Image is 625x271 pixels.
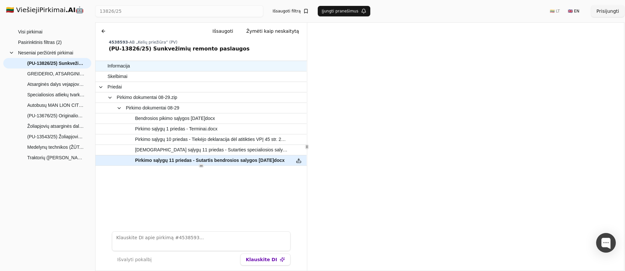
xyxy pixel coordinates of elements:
span: (PU-13826/25) Sunkvežimių remonto paslaugos [27,58,85,68]
span: Traktorių ([PERSON_NAME]) atsarginių dalių, remonto paslaugų, kitų ŽŪT dalių pirkimas (skelbiama ... [27,153,85,163]
span: Specialiosios atliekų tvarkymo technikos techninio aptarnavimo, gedimų diagnostikos, remonto ir r... [27,90,85,100]
span: Visi pirkimai [18,27,42,37]
span: Pirkimo sąlygų 10 priedas - Tiekėjo deklaracija dėl atitikties VPĮ 45 str. 21 d.docx [135,135,287,144]
button: Prisijungti [591,5,624,17]
button: Išsaugoti filtrą [269,6,312,16]
span: Pirkimo dokumentai 08-29.zip [117,93,177,102]
span: Skelbimai [107,72,127,81]
span: Bendrosios pikimo sąlygos [DATE]docx [135,114,215,123]
div: (PU-13826/25) Sunkvežimių remonto paslaugos [109,45,304,53]
div: - [109,40,304,45]
span: Pirkimo dokumentai 08-29 [126,103,179,113]
span: (PU-13543/25) Žoliapjovių peiliai ir tvirtinimo detalės [27,132,85,142]
button: Klauskite DI [240,254,291,265]
button: Išsaugoti [207,25,238,37]
button: Žymėti kaip neskaitytą [241,25,304,37]
span: Priedai [107,82,122,92]
strong: .AI [66,6,76,14]
span: Pasirinktinis filtras (2) [18,37,62,47]
span: Pirkimo sąlygų 11 priedas - Sutartis bendrosios salygos [DATE]docx [135,156,285,165]
span: Pirkimo sąlygų 1 priedas - Terminai.docx [135,124,217,134]
span: 4538593 [109,40,128,45]
span: (PU-13676/25) Originalios krovininių automobilių dalys [27,111,85,121]
span: Informacija [107,61,130,71]
span: GREIDERIO, ATSARGINIŲ DALIŲ PIRKIMO, REMONTO BEI TECHNINIO APTARNAVIMO PASLAUGOS (skelbiama apkla... [27,69,85,79]
button: 🇬🇧 EN [564,6,583,16]
span: Neseniai peržiūrėti pirkimai [18,48,73,58]
span: AB „Kelių priežiūra“ (PV) [129,40,177,45]
span: [DEMOGRAPHIC_DATA] sąlygų 11 priedas - Sutarties specialiosios salygos 08-28.docx [135,145,287,155]
input: Greita paieška... [95,5,263,17]
span: Medelynų technikos (ŽŪT, priekabų, puspriekabių ir kitų transporto priemonių bei įrenginių) atsar... [27,142,85,152]
span: Atsarginės dalys vejapjovėms, krūmpajovėms, benzininiams pjūklams bei jų remontas ir priežiūra (S... [27,79,85,89]
span: Autobusų MAN LION CITY mechanikos atsarginės dalys [27,100,85,110]
span: Žoliapjovių atsarginės dalys (skelbiama apklausa) [27,121,85,131]
button: Įjungti pranešimus [318,6,370,16]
